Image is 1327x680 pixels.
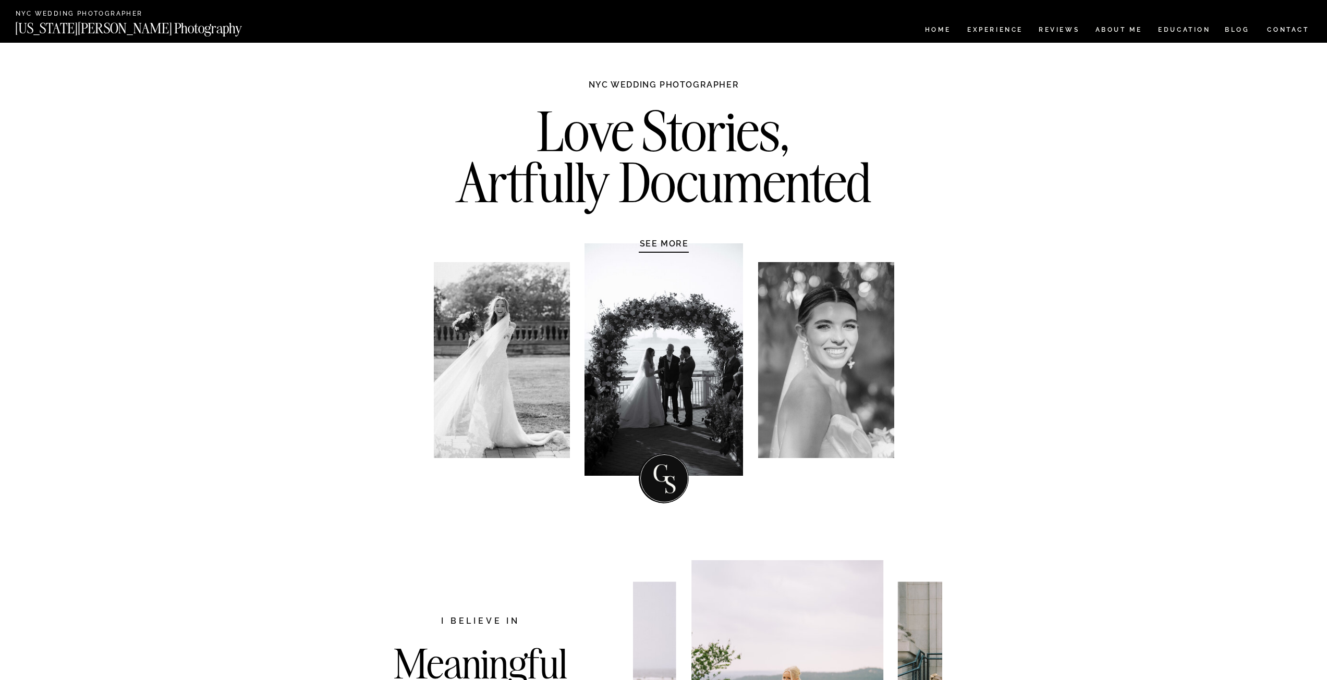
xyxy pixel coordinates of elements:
[615,238,714,249] a: SEE MORE
[1095,27,1142,35] a: ABOUT ME
[566,79,762,100] h1: NYC WEDDING PHOTOGRAPHER
[1267,24,1310,35] a: CONTACT
[1157,27,1212,35] a: EDUCATION
[445,106,883,215] h2: Love Stories, Artfully Documented
[16,10,173,18] a: NYC Wedding Photographer
[923,27,953,35] a: HOME
[15,21,277,30] a: [US_STATE][PERSON_NAME] Photography
[967,27,1022,35] a: Experience
[386,615,575,629] h2: I believe in
[1039,27,1078,35] a: REVIEWS
[1225,27,1250,35] a: BLOG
